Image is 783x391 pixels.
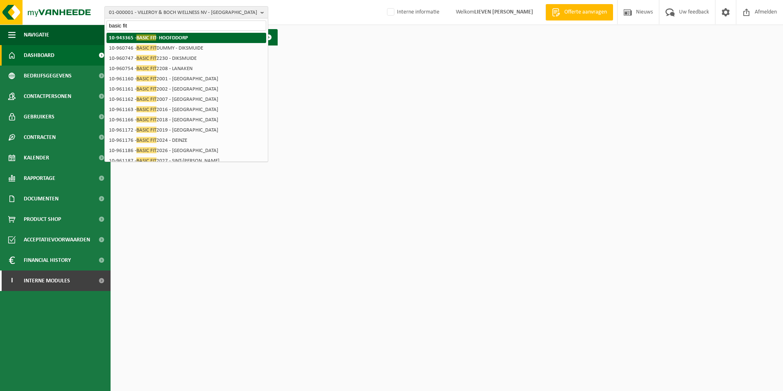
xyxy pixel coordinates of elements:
[24,127,56,148] span: Contracten
[24,107,54,127] span: Gebruikers
[106,115,266,125] li: 10-961166 - 2018 - [GEOGRAPHIC_DATA]
[24,66,72,86] span: Bedrijfsgegevens
[106,156,266,166] li: 10-961187 - 2027 - SINT-[PERSON_NAME]
[24,86,71,107] span: Contactpersonen
[136,75,156,82] span: BASIC FIT
[136,96,156,102] span: BASIC FIT
[109,7,257,19] span: 01-000001 - VILLEROY & BOCH WELLNESS NV - [GEOGRAPHIC_DATA]
[109,34,188,41] strong: 10-943365 - - HOOFDDORP
[136,157,156,164] span: BASIC FIT
[106,94,266,105] li: 10-961162 - 2007 - [GEOGRAPHIC_DATA]
[136,65,156,71] span: BASIC FIT
[24,250,71,271] span: Financial History
[136,116,156,123] span: BASIC FIT
[106,145,266,156] li: 10-961186 - 2026 - [GEOGRAPHIC_DATA]
[106,20,266,31] input: Zoeken naar gekoppelde vestigingen
[136,147,156,153] span: BASIC FIT
[24,189,59,209] span: Documenten
[24,168,55,189] span: Rapportage
[106,135,266,145] li: 10-961176 - 2024 - DEINZE
[474,9,533,15] strong: LIEVEN [PERSON_NAME]
[24,45,54,66] span: Dashboard
[106,64,266,74] li: 10-960754 - 2208 - LANAKEN
[136,86,156,92] span: BASIC FIT
[136,45,156,51] span: BASIC FIT
[24,209,61,230] span: Product Shop
[106,84,266,94] li: 10-961161 - 2002 - [GEOGRAPHIC_DATA]
[106,53,266,64] li: 10-960747 - 2230 - DIKSMUIDE
[562,8,609,16] span: Offerte aanvragen
[106,105,266,115] li: 10-961163 - 2016 - [GEOGRAPHIC_DATA]
[136,127,156,133] span: BASIC FIT
[106,74,266,84] li: 10-961160 - 2001 - [GEOGRAPHIC_DATA]
[104,6,268,18] button: 01-000001 - VILLEROY & BOCH WELLNESS NV - [GEOGRAPHIC_DATA]
[24,230,90,250] span: Acceptatievoorwaarden
[545,4,613,20] a: Offerte aanvragen
[385,6,439,18] label: Interne informatie
[24,25,49,45] span: Navigatie
[106,43,266,53] li: 10-960746 - DUMMY - DIKSMUIDE
[24,271,70,291] span: Interne modules
[136,106,156,112] span: BASIC FIT
[8,271,16,291] span: I
[136,34,156,41] span: BASIC FIT
[136,137,156,143] span: BASIC FIT
[106,125,266,135] li: 10-961172 - 2019 - [GEOGRAPHIC_DATA]
[24,148,49,168] span: Kalender
[136,55,156,61] span: BASIC FIT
